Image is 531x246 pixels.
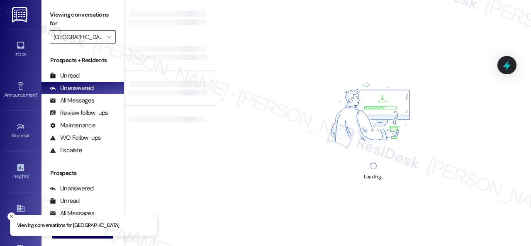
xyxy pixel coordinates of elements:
span: • [37,91,38,97]
button: Close toast [7,212,16,221]
p: Viewing conversations for [GEOGRAPHIC_DATA] [17,222,119,229]
a: Insights • [4,161,37,183]
div: Unread [50,71,80,80]
div: Escalate [50,146,82,155]
div: Prospects + Residents [41,56,124,65]
input: All communities [54,30,102,44]
div: Loading... [364,173,382,181]
div: All Messages [50,96,94,105]
label: Viewing conversations for [50,8,116,30]
a: Inbox [4,38,37,61]
span: • [30,132,31,137]
div: Prospects [41,169,124,178]
img: ResiDesk Logo [12,7,29,22]
div: Review follow-ups [50,109,108,117]
div: Maintenance [50,121,95,130]
a: Buildings [4,201,37,224]
a: Site Visit • [4,120,37,142]
i:  [107,34,111,40]
div: Unanswered [50,184,94,193]
div: Unanswered [50,84,94,93]
div: WO Follow-ups [50,134,101,142]
div: Unread [50,197,80,205]
span: • [29,172,30,178]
